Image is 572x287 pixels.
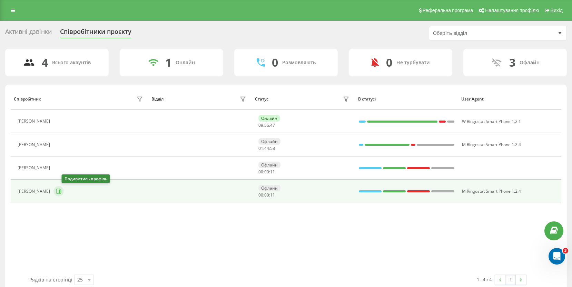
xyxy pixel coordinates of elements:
[18,165,52,170] div: [PERSON_NAME]
[462,188,521,194] span: M Ringostat Smart Phone 1.2.4
[563,248,568,253] span: 3
[60,28,131,39] div: Співробітники проєкту
[462,118,521,124] span: W Ringostat Smart Phone 1.2.1
[272,56,278,69] div: 0
[258,138,280,145] div: Офлайн
[258,122,263,128] span: 09
[52,60,91,66] div: Всього акаунтів
[270,145,275,151] span: 58
[258,162,280,168] div: Офлайн
[18,119,52,124] div: [PERSON_NAME]
[258,185,280,191] div: Офлайн
[42,56,48,69] div: 4
[77,276,83,283] div: 25
[258,145,263,151] span: 01
[176,60,195,66] div: Онлайн
[264,145,269,151] span: 44
[477,276,492,283] div: 1 - 4 з 4
[505,275,516,285] a: 1
[5,28,52,39] div: Активні дзвінки
[270,192,275,198] span: 11
[151,97,164,102] div: Відділ
[485,8,539,13] span: Налаштування профілю
[258,193,275,198] div: : :
[282,60,316,66] div: Розмовляють
[509,56,515,69] div: 3
[396,60,430,66] div: Не турбувати
[386,56,392,69] div: 0
[258,146,275,151] div: : :
[258,169,263,175] span: 00
[29,276,72,283] span: Рядків на сторінці
[264,169,269,175] span: 00
[258,123,275,128] div: : :
[165,56,171,69] div: 1
[270,169,275,175] span: 11
[358,97,455,102] div: В статусі
[18,142,52,147] div: [PERSON_NAME]
[264,122,269,128] span: 56
[551,8,563,13] span: Вихід
[461,97,558,102] div: User Agent
[549,248,565,265] iframe: Intercom live chat
[462,142,521,147] span: M Ringostat Smart Phone 1.2.4
[270,122,275,128] span: 47
[520,60,540,66] div: Офлайн
[258,170,275,174] div: : :
[62,174,110,183] div: Подивитись профіль
[264,192,269,198] span: 00
[258,115,280,122] div: Онлайн
[423,8,473,13] span: Реферальна програма
[14,97,41,102] div: Співробітник
[255,97,268,102] div: Статус
[18,189,52,194] div: [PERSON_NAME]
[433,30,515,36] div: Оберіть відділ
[258,192,263,198] span: 00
